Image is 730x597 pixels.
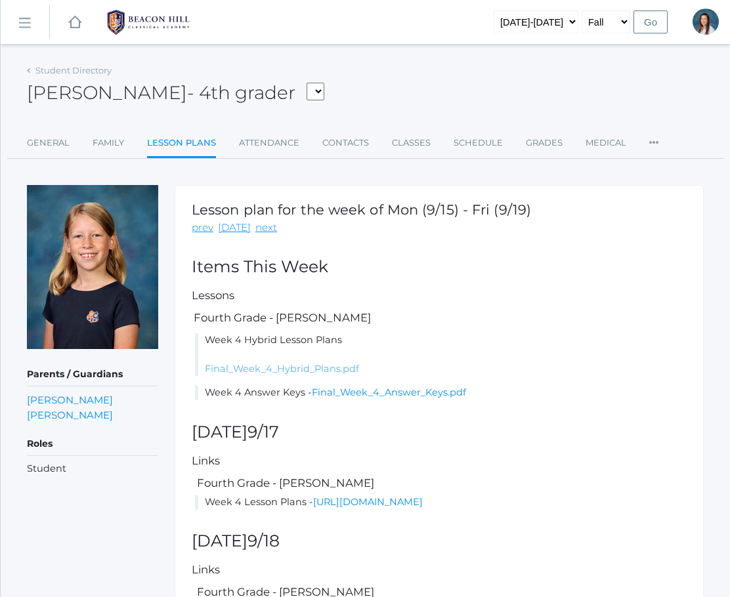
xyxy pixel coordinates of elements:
[27,392,113,407] a: [PERSON_NAME]
[586,130,626,156] a: Medical
[526,130,563,156] a: Grades
[239,130,299,156] a: Attendance
[27,130,70,156] a: General
[195,386,687,400] li: Week 4 Answer Keys -
[247,422,279,442] span: 9/17
[192,258,687,276] h2: Items This Week
[27,407,113,422] a: [PERSON_NAME]
[322,130,369,156] a: Contacts
[187,81,295,104] span: - 4th grader
[192,423,687,442] h2: [DATE]
[27,433,158,455] h5: Roles
[27,83,324,104] h2: [PERSON_NAME]
[454,130,503,156] a: Schedule
[192,289,687,301] h5: Lessons
[313,496,423,508] a: [URL][DOMAIN_NAME]
[35,65,112,75] a: Student Directory
[147,130,216,158] a: Lesson Plans
[192,532,687,550] h2: [DATE]
[27,363,158,386] h5: Parents / Guardians
[312,386,466,398] a: Final_Week_4_Answer_Keys.pdf
[99,6,198,39] img: BHCALogos-05-308ed15e86a5a0abce9b8dd61676a3503ac9727e845dece92d48e8588c001991.png
[392,130,431,156] a: Classes
[633,10,668,33] input: Go
[247,531,280,550] span: 9/18
[205,363,359,375] a: Final_Week_4_Hybrid_Plans.pdf
[192,202,531,217] h1: Lesson plan for the week of Mon (9/15) - Fri (9/19)
[192,220,213,236] a: prev
[255,220,277,236] a: next
[195,495,687,510] li: Week 4 Lesson Plans -
[218,220,251,236] a: [DATE]
[195,333,687,376] li: Week 4 Hybrid Lesson Plans
[192,312,687,323] h5: Fourth Grade - [PERSON_NAME]
[192,564,687,575] h5: Links
[195,477,687,489] h5: Fourth Grade - [PERSON_NAME]
[192,455,687,466] h5: Links
[27,185,158,349] img: Haelyn Bradley
[93,130,124,156] a: Family
[693,9,719,35] div: Joy Bradley
[27,462,158,476] li: Student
